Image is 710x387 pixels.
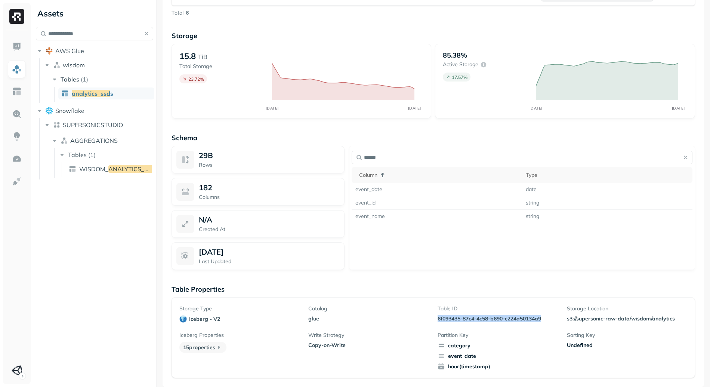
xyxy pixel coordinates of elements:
[55,107,84,114] span: Snowflake
[438,363,558,370] span: hour(timestamp)
[308,305,429,312] p: Catalog
[55,47,84,55] span: AWS Glue
[199,258,340,265] p: Last Updated
[522,196,692,210] td: string
[172,285,695,294] p: Table Properties
[199,183,212,192] p: 182
[189,316,220,323] p: iceberg - v2
[308,332,429,339] p: Write Strategy
[179,315,187,323] img: iceberg - v2
[438,315,558,322] p: 6f093435-87c4-4c58-b690-c224a50134a9
[58,149,154,161] button: Tables(1)
[452,74,467,80] p: 17.57 %
[179,305,300,312] p: Storage Type
[88,151,96,159] p: ( 1 )
[43,59,154,71] button: wisdom
[179,342,226,353] p: 15 properties
[63,61,85,69] span: wisdom
[9,9,24,24] img: Ryft
[12,42,22,52] img: Dashboard
[172,31,695,40] p: Storage
[12,132,22,141] img: Insights
[12,154,22,164] img: Optimization
[81,76,88,83] p: ( 1 )
[408,106,421,111] tspan: [DATE]
[352,183,522,196] td: event_date
[266,106,279,111] tspan: [DATE]
[79,165,108,173] span: WISDOM_
[438,342,558,349] span: category
[12,176,22,186] img: Integrations
[63,121,123,129] span: SUPERSONICSTUDIO
[43,119,154,131] button: SUPERSONICSTUDIO
[443,51,467,59] p: 85.38%
[188,76,204,82] p: 23.72 %
[179,51,196,61] p: 15.8
[66,163,155,175] a: WISDOM_ANALYTICS_SSD
[61,90,69,97] img: table
[352,210,522,223] td: event_name
[46,47,53,55] img: root
[199,247,223,257] p: [DATE]
[68,151,87,159] span: Tables
[12,365,22,376] img: Unity
[179,63,265,70] p: Total Storage
[199,194,340,201] p: Columns
[36,105,153,117] button: Snowflake
[172,9,183,16] p: Total
[61,137,68,144] img: namespace
[186,9,189,16] p: 6
[179,332,300,339] p: Iceberg Properties
[72,90,110,97] span: analytics_ssd
[359,171,518,179] div: Column
[108,165,156,173] span: ANALYTICS_SSD
[352,196,522,210] td: event_id
[530,106,543,111] tspan: [DATE]
[438,332,558,339] p: Partition Key
[12,87,22,96] img: Asset Explorer
[522,183,692,196] td: date
[198,52,207,61] p: TiB
[567,332,687,339] p: Sorting Key
[438,305,558,312] p: Table ID
[61,76,79,83] span: Tables
[567,342,687,349] div: Undefined
[69,165,76,173] img: table
[199,226,340,233] p: Created At
[58,87,154,99] a: analytics_ssds
[51,73,154,85] button: Tables(1)
[567,315,679,322] p: s3://supersonic-raw-data/wisdom/analytics
[36,7,153,19] div: Assets
[110,90,113,97] span: s
[12,109,22,119] img: Query Explorer
[36,45,153,57] button: AWS Glue
[308,342,429,349] p: Copy-on-Write
[172,133,695,142] p: Schema
[438,352,558,360] span: event_date
[672,106,685,111] tspan: [DATE]
[567,305,687,312] p: Storage Location
[46,107,53,114] img: root
[70,137,118,144] span: AGGREGATIONS
[53,121,61,129] img: lake
[199,215,212,224] p: N/A
[526,172,689,179] div: Type
[53,61,61,69] img: namespace
[443,61,478,68] p: Active storage
[522,210,692,223] td: string
[199,162,340,169] p: Rows
[199,151,213,160] span: 29B
[51,135,154,147] button: AGGREGATIONS
[308,315,429,322] p: glue
[12,64,22,74] img: Assets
